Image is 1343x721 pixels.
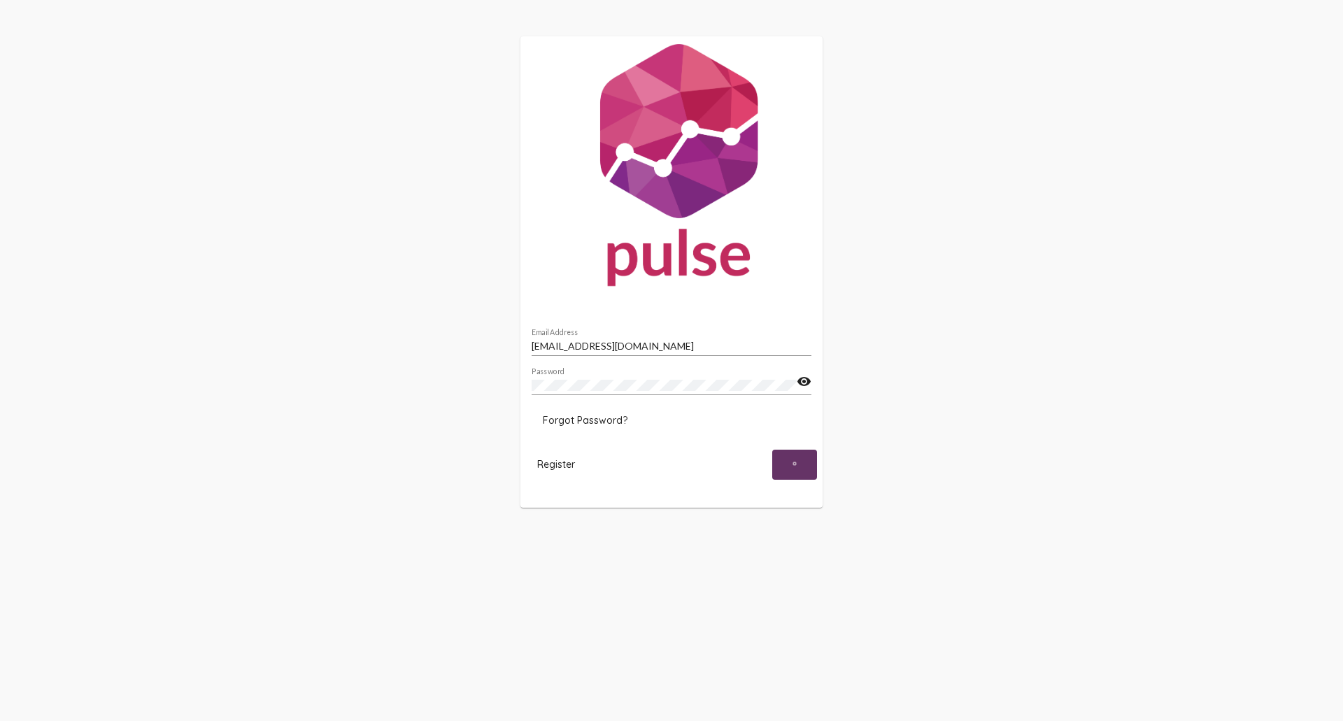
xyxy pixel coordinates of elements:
[526,450,586,480] button: Register
[532,408,639,433] button: Forgot Password?
[537,458,575,471] span: Register
[543,414,627,427] span: Forgot Password?
[520,36,823,301] img: Pulse For Good Logo
[797,373,811,390] mat-icon: visibility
